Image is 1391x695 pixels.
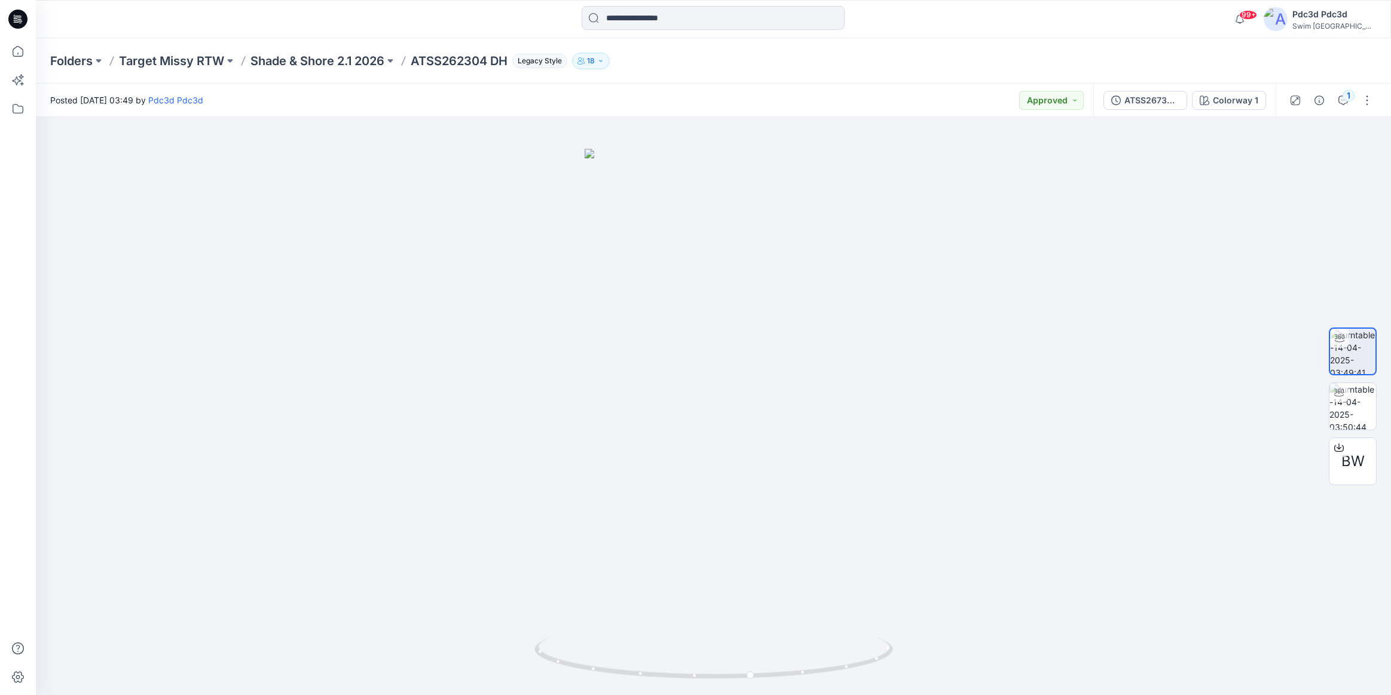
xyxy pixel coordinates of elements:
[587,54,595,68] p: 18
[1292,7,1376,22] div: Pdc3d Pdc3d
[148,95,203,105] a: Pdc3d Pdc3d
[119,53,224,69] a: Target Missy RTW
[1292,22,1376,30] div: Swim [GEOGRAPHIC_DATA]
[1264,7,1288,31] img: avatar
[1239,10,1257,20] span: 99+
[1124,94,1179,107] div: ATSS267369NV_ATSS26898NV pairing 1 GC
[1192,91,1266,110] button: Colorway 1
[50,53,93,69] a: Folders
[1310,91,1329,110] button: Details
[411,53,508,69] p: ATSS262304 DH
[250,53,384,69] a: Shade & Shore 2.1 2026
[1330,329,1375,374] img: turntable-14-04-2025-03:49:41
[1334,91,1353,110] button: 1
[1341,451,1365,472] span: BW
[508,53,567,69] button: Legacy Style
[572,53,610,69] button: 18
[1329,383,1376,430] img: turntable-14-04-2025-03:50:44
[1343,90,1355,102] div: 1
[1213,94,1258,107] div: Colorway 1
[1103,91,1187,110] button: ATSS267369NV_ATSS26898NV pairing 1 GC
[512,54,567,68] span: Legacy Style
[50,94,203,106] span: Posted [DATE] 03:49 by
